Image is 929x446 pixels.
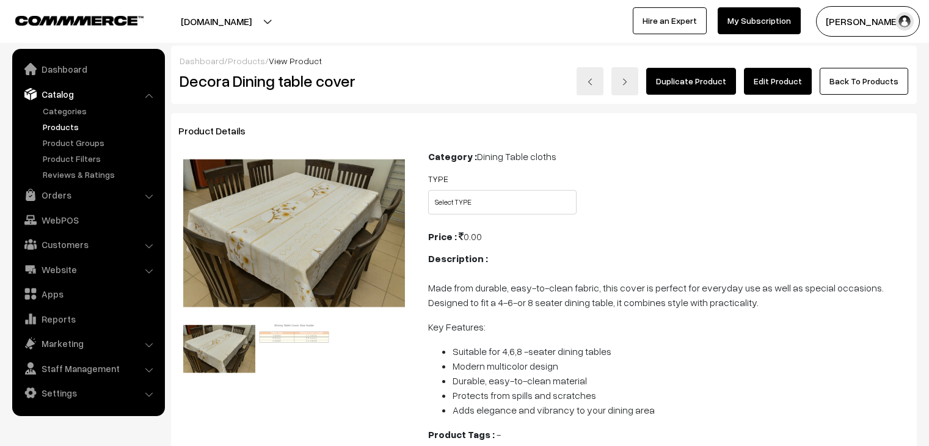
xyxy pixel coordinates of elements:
a: Product Filters [40,152,161,165]
span: View Product [269,56,322,66]
a: COMMMERCE [15,12,122,27]
a: Products [228,56,265,66]
button: [DOMAIN_NAME] [138,6,294,37]
b: Product Tags : [428,428,495,441]
div: Dining Table cloths [428,149,909,164]
a: Dashboard [15,58,161,80]
a: My Subscription [718,7,801,34]
a: Edit Product [744,68,812,95]
button: [PERSON_NAME]… [816,6,920,37]
div: / / [180,54,908,67]
a: Product Groups [40,136,161,149]
img: 17581797409069design4.jpg [183,323,255,375]
p: Key Features: [428,320,909,334]
li: Adds elegance and vibrancy to your dining area [453,403,909,417]
a: Catalog [15,83,161,105]
a: Hire an Expert [633,7,707,34]
a: Categories [40,104,161,117]
b: Category : [428,150,477,163]
h2: Decora Dining table cover [180,71,410,90]
a: Reports [15,308,161,330]
li: Modern multicolor design [453,359,909,373]
label: TYPE [428,172,448,185]
span: - [497,428,501,441]
b: Price : [428,230,457,243]
li: Protects from spills and scratches [453,388,909,403]
a: Staff Management [15,357,161,379]
img: right-arrow.png [621,78,628,86]
a: Orders [15,184,161,206]
img: user [895,12,914,31]
p: Made from durable, easy-to-clean fabric, this cover is perfect for everyday use as well as specia... [428,280,909,310]
img: left-arrow.png [586,78,594,86]
img: 17581797409069design4.jpg [183,154,405,312]
a: Customers [15,233,161,255]
a: Back To Products [820,68,908,95]
span: Product Details [178,125,260,137]
div: 0.00 [428,229,909,244]
a: Dashboard [180,56,224,66]
li: Durable, easy-to-clean material [453,373,909,388]
a: Marketing [15,332,161,354]
a: Reviews & Ratings [40,168,161,181]
a: Duplicate Product [646,68,736,95]
b: Description : [428,252,488,265]
a: Website [15,258,161,280]
a: WebPOS [15,209,161,231]
a: Apps [15,283,161,305]
img: 17581797457398output.png [258,323,330,346]
img: COMMMERCE [15,16,144,25]
a: Products [40,120,161,133]
a: Settings [15,382,161,404]
li: Suitable for 4,6,8 -seater dining tables [453,344,909,359]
